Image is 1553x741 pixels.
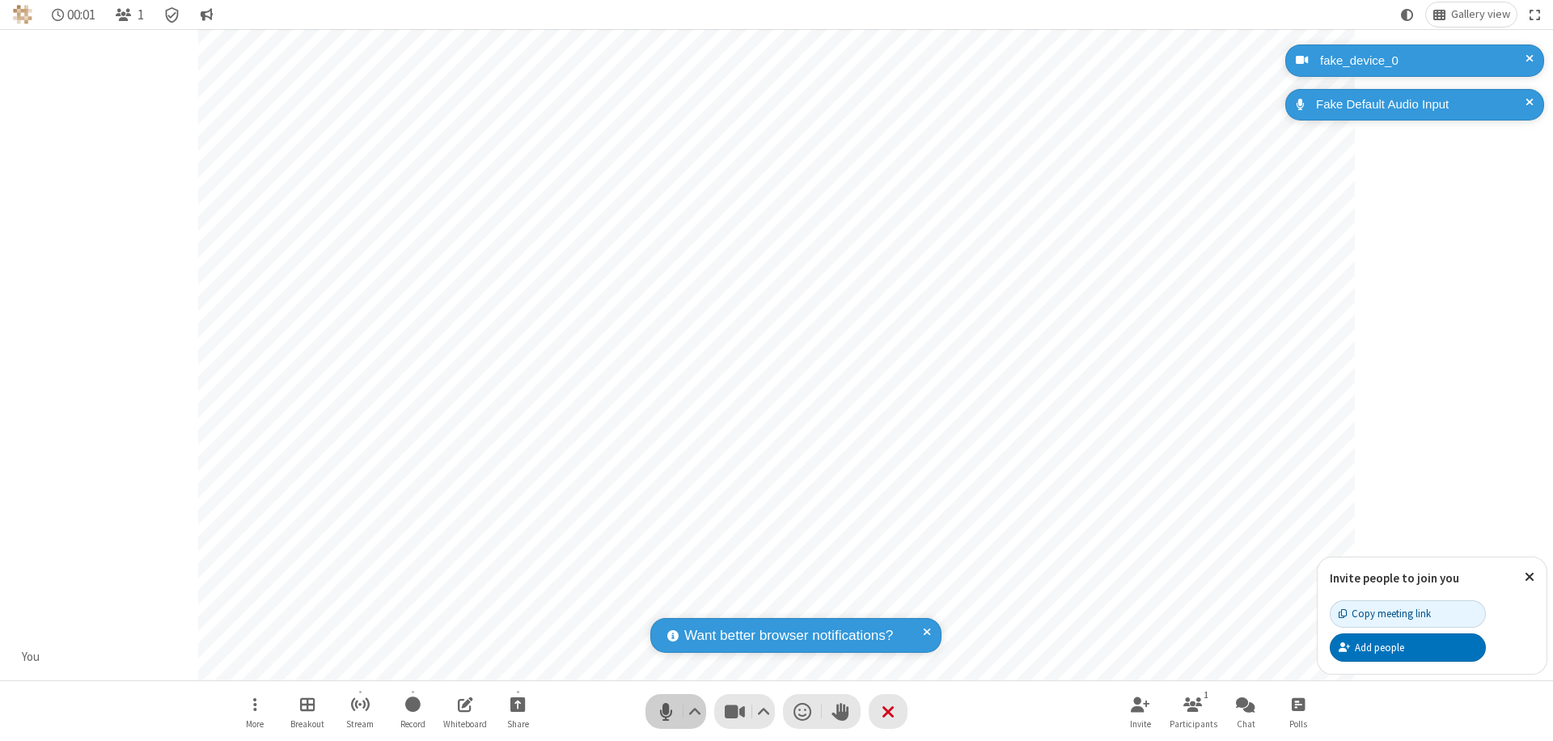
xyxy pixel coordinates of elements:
[714,694,775,729] button: Stop video (⌘+Shift+V)
[283,688,332,735] button: Manage Breakout Rooms
[1130,719,1151,729] span: Invite
[13,5,32,24] img: QA Selenium DO NOT DELETE OR CHANGE
[290,719,324,729] span: Breakout
[138,7,144,23] span: 1
[1116,688,1165,735] button: Invite participants (⌘+Shift+I)
[388,688,437,735] button: Start recording
[684,625,893,646] span: Want better browser notifications?
[822,694,861,729] button: Raise hand
[1339,606,1431,621] div: Copy meeting link
[1513,557,1547,597] button: Close popover
[753,694,775,729] button: Video setting
[1426,2,1517,27] button: Change layout
[346,719,374,729] span: Stream
[1221,688,1270,735] button: Open chat
[1330,600,1486,628] button: Copy meeting link
[1289,719,1307,729] span: Polls
[1451,8,1510,21] span: Gallery view
[336,688,384,735] button: Start streaming
[67,7,95,23] span: 00:01
[1523,2,1547,27] button: Fullscreen
[869,694,908,729] button: End or leave meeting
[16,648,46,667] div: You
[400,719,425,729] span: Record
[1170,719,1217,729] span: Participants
[1330,570,1459,586] label: Invite people to join you
[493,688,542,735] button: Start sharing
[443,719,487,729] span: Whiteboard
[1314,52,1532,70] div: fake_device_0
[684,694,706,729] button: Audio settings
[231,688,279,735] button: Open menu
[1330,633,1486,661] button: Add people
[645,694,706,729] button: Mute (⌘+Shift+A)
[1394,2,1420,27] button: Using system theme
[45,2,103,27] div: Timer
[1274,688,1322,735] button: Open poll
[108,2,150,27] button: Open participant list
[1237,719,1255,729] span: Chat
[441,688,489,735] button: Open shared whiteboard
[157,2,188,27] div: Meeting details Encryption enabled
[1200,688,1213,702] div: 1
[1310,95,1532,114] div: Fake Default Audio Input
[193,2,219,27] button: Conversation
[783,694,822,729] button: Send a reaction
[246,719,264,729] span: More
[1169,688,1217,735] button: Open participant list
[507,719,529,729] span: Share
